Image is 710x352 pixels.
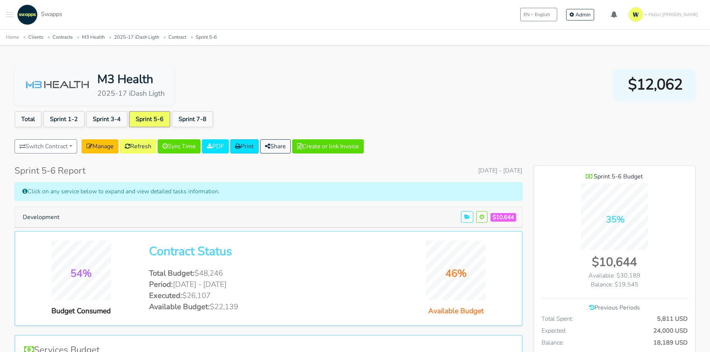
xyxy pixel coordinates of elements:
a: PDF [202,139,229,153]
button: ENEnglish [520,8,557,21]
div: M3 Health [97,70,165,88]
li: [DATE] - [DATE] [149,279,388,290]
a: Sprint 3-4 [86,111,127,127]
span: Total Budget: [149,268,195,278]
a: Manage [82,139,119,153]
a: 2025-17 iDash Ligth [114,34,159,41]
span: Executed: [149,291,182,301]
img: swapps-linkedin-v2.jpg [17,4,38,25]
a: Home [6,34,19,41]
span: Balance: [542,338,564,347]
a: Clients [28,34,43,41]
img: M3 Health [23,74,91,95]
li: $26,107 [149,290,388,301]
a: Contracts [53,34,73,41]
a: Contract [168,34,186,41]
span: Hello! [PERSON_NAME] [649,11,698,18]
button: Switch Contract [15,139,77,153]
a: Sprint 5-6 [129,111,170,127]
div: Budget Consumed [24,306,138,317]
li: $22,139 [149,301,388,313]
div: Available Budget [399,306,513,317]
div: Available: $30,189 [542,271,688,280]
span: 18,189 USD [653,338,688,347]
a: M3 Health [82,34,105,41]
div: 2025-17 iDash Ligth [97,88,165,99]
img: isotipo-3-3e143c57.png [628,7,643,22]
span: [DATE] - [DATE] [478,166,523,175]
a: Sprint 7-8 [172,111,213,127]
span: English [535,11,550,18]
div: Click on any service below to expand and view detailed tasks information. [15,182,523,201]
button: Share [260,139,291,153]
span: 24,000 USD [653,326,688,335]
span: Expected: [542,326,567,335]
a: Admin [566,9,594,20]
a: Sync Time [158,139,201,153]
a: Sprint 1-2 [43,111,85,127]
span: Available Budget: [149,302,210,312]
a: Total [15,111,42,127]
a: Refresh [120,139,156,153]
div: $10,644 [542,253,688,271]
a: Print [230,139,259,153]
a: Hello! [PERSON_NAME] [625,4,704,25]
h6: Previous Periods [542,304,688,311]
button: Toggle navigation menu [6,4,13,25]
h4: Sprint 5-6 Report [15,165,85,176]
span: Swapps [41,10,62,18]
a: Swapps [15,4,62,25]
span: Total Spent: [542,314,573,323]
div: Balance: $19,545 [542,280,688,289]
span: $12,062 [627,73,682,96]
h2: Contract Status [149,244,388,259]
button: Development [18,210,64,224]
span: Admin [575,11,591,18]
span: 5,811 USD [657,314,688,323]
span: Sprint 5-6 Budget [594,172,643,181]
button: Create or link Invoice [292,139,364,153]
span: $10,644 [490,213,516,222]
a: Sprint 5-6 [196,34,217,41]
span: Period: [149,279,173,289]
li: $48,246 [149,268,388,279]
